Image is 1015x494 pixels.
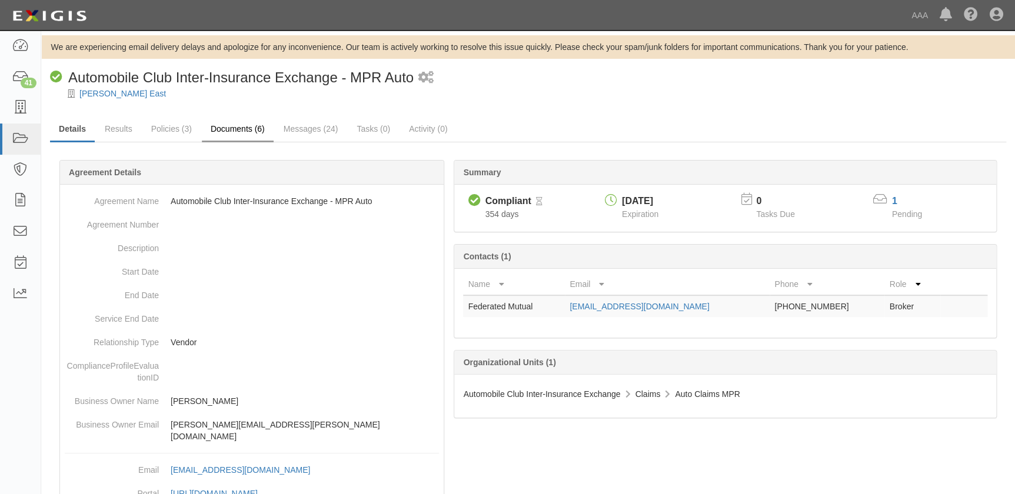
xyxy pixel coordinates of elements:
a: Details [50,117,95,142]
p: [PERSON_NAME][EMAIL_ADDRESS][PERSON_NAME][DOMAIN_NAME] [171,419,439,442]
div: [DATE] [622,195,658,208]
td: Federated Mutual [463,295,565,317]
img: logo-5460c22ac91f19d4615b14bd174203de0afe785f0fc80cf4dbbc73dc1793850b.png [9,5,90,26]
a: Documents (6) [202,117,274,142]
th: Email [565,273,770,295]
dd: Vendor [65,331,439,354]
dt: Service End Date [65,307,159,325]
a: [PERSON_NAME] East [79,89,166,98]
dt: Agreement Number [65,213,159,231]
span: Pending [892,209,922,219]
span: Claims [635,389,660,399]
div: [EMAIL_ADDRESS][DOMAIN_NAME] [171,464,310,476]
a: AAA [906,4,934,27]
i: Compliant [468,195,480,207]
a: Activity (0) [400,117,456,141]
span: Expiration [622,209,658,219]
dt: Email [65,458,159,476]
th: Role [884,273,940,295]
td: [PHONE_NUMBER] [770,295,884,317]
a: [EMAIL_ADDRESS][DOMAIN_NAME] [171,465,323,475]
a: 1 [892,196,897,206]
a: Messages (24) [275,117,347,141]
span: Since 08/29/2024 [485,209,518,219]
th: Name [463,273,565,295]
span: Tasks Due [756,209,794,219]
dt: End Date [65,283,159,301]
i: Compliant [50,71,62,84]
td: Broker [884,295,940,317]
th: Phone [770,273,884,295]
b: Agreement Details [69,168,141,177]
div: We are experiencing email delivery delays and apologize for any inconvenience. Our team is active... [41,41,1015,53]
span: Automobile Club Inter-Insurance Exchange - MPR Auto [68,69,414,85]
span: Auto Claims MPR [675,389,740,399]
i: Pending Review [536,198,543,206]
dt: Start Date [65,260,159,278]
dd: Automobile Club Inter-Insurance Exchange - MPR Auto [65,189,439,213]
div: 41 [21,78,36,88]
a: Tasks (0) [348,117,399,141]
a: Results [96,117,141,141]
p: 0 [756,195,809,208]
a: [EMAIL_ADDRESS][DOMAIN_NAME] [570,302,709,311]
span: Automobile Club Inter-Insurance Exchange [463,389,620,399]
i: 1 scheduled workflow [418,72,434,84]
b: Organizational Units (1) [463,358,555,367]
b: Contacts (1) [463,252,511,261]
dt: Agreement Name [65,189,159,207]
dt: Business Owner Name [65,389,159,407]
div: Automobile Club Inter-Insurance Exchange - MPR Auto [50,68,414,88]
b: Summary [463,168,501,177]
dt: Business Owner Email [65,413,159,430]
dt: ComplianceProfileEvaluationID [65,354,159,383]
i: Help Center - Complianz [964,8,978,22]
p: [PERSON_NAME] [171,395,439,407]
dt: Description [65,236,159,254]
a: Policies (3) [142,117,201,141]
div: Compliant [485,195,531,208]
dt: Relationship Type [65,331,159,348]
